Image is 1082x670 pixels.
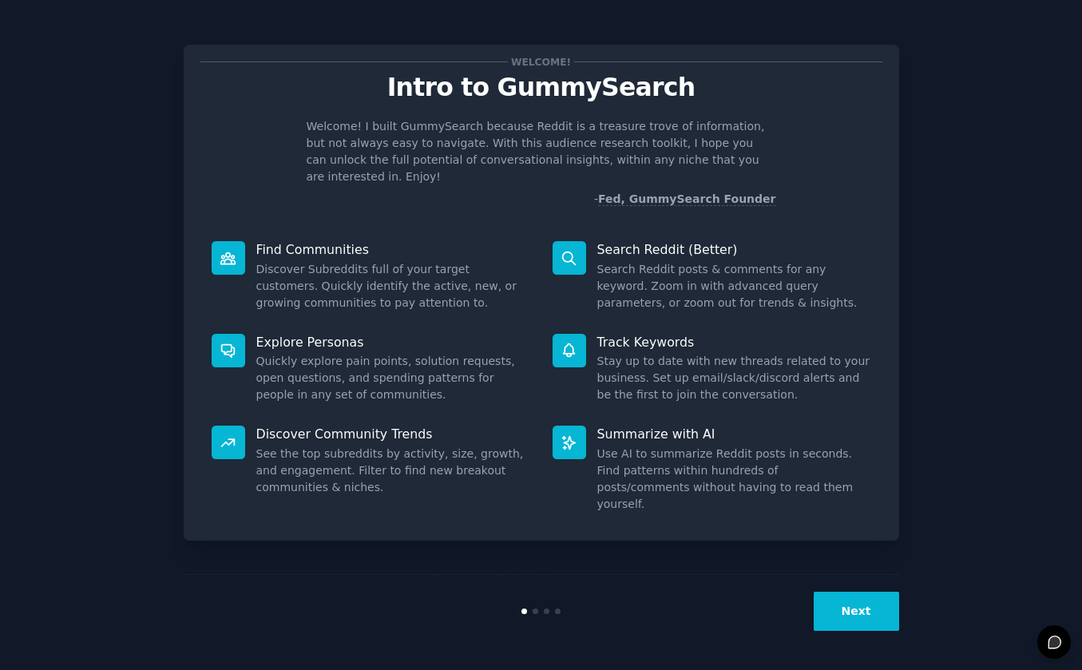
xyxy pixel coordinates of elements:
p: Summarize with AI [597,426,871,442]
dd: See the top subreddits by activity, size, growth, and engagement. Filter to find new breakout com... [256,446,530,496]
p: Search Reddit (Better) [597,241,871,258]
dd: Quickly explore pain points, solution requests, open questions, and spending patterns for people ... [256,353,530,403]
p: Welcome! I built GummySearch because Reddit is a treasure trove of information, but not always ea... [307,118,776,185]
a: Fed, GummySearch Founder [598,192,776,206]
dd: Stay up to date with new threads related to your business. Set up email/slack/discord alerts and ... [597,353,871,403]
p: Track Keywords [597,334,871,351]
p: Discover Community Trends [256,426,530,442]
dd: Discover Subreddits full of your target customers. Quickly identify the active, new, or growing c... [256,261,530,311]
div: - [594,191,776,208]
dd: Search Reddit posts & comments for any keyword. Zoom in with advanced query parameters, or zoom o... [597,261,871,311]
p: Intro to GummySearch [200,73,882,101]
button: Next [814,592,899,631]
p: Explore Personas [256,334,530,351]
dd: Use AI to summarize Reddit posts in seconds. Find patterns within hundreds of posts/comments with... [597,446,871,513]
span: Welcome! [508,54,573,70]
p: Find Communities [256,241,530,258]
